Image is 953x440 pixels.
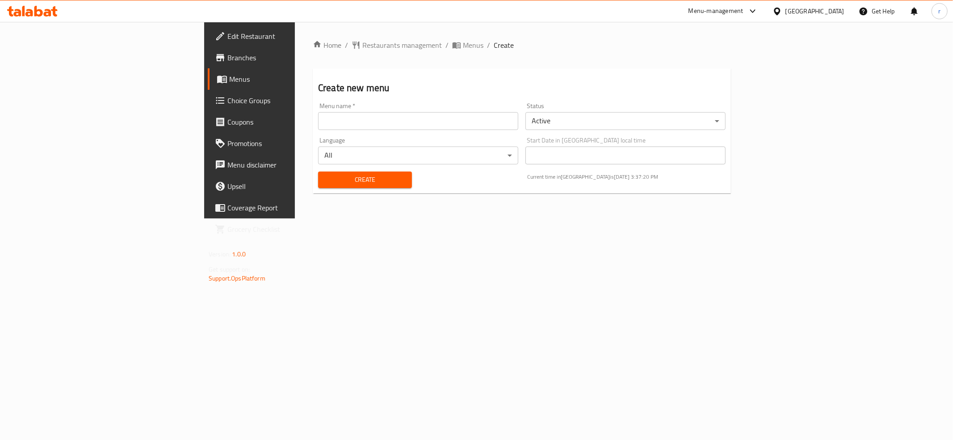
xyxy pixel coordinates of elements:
span: Menu disclaimer [227,159,356,170]
a: Restaurants management [352,40,442,50]
span: Restaurants management [362,40,442,50]
nav: breadcrumb [313,40,731,50]
button: Create [318,172,412,188]
a: Edit Restaurant [208,25,363,47]
div: All [318,147,518,164]
a: Choice Groups [208,90,363,111]
a: Promotions [208,133,363,154]
li: / [445,40,449,50]
span: Edit Restaurant [227,31,356,42]
span: Coverage Report [227,202,356,213]
span: Menus [229,74,356,84]
p: Current time in [GEOGRAPHIC_DATA] is [DATE] 3:37:20 PM [527,173,726,181]
a: Upsell [208,176,363,197]
h2: Create new menu [318,81,726,95]
div: [GEOGRAPHIC_DATA] [785,6,844,16]
span: Create [325,174,405,185]
input: Please enter Menu name [318,112,518,130]
span: Branches [227,52,356,63]
a: Menus [452,40,483,50]
a: Branches [208,47,363,68]
span: Menus [463,40,483,50]
a: Coupons [208,111,363,133]
span: Choice Groups [227,95,356,106]
a: Support.OpsPlatform [209,272,265,284]
span: Version: [209,248,231,260]
a: Grocery Checklist [208,218,363,240]
li: / [487,40,490,50]
span: r [938,6,940,16]
span: Upsell [227,181,356,192]
span: Create [494,40,514,50]
span: Grocery Checklist [227,224,356,235]
a: Menu disclaimer [208,154,363,176]
a: Menus [208,68,363,90]
a: Coverage Report [208,197,363,218]
span: Get support on: [209,264,250,275]
span: 1.0.0 [232,248,246,260]
div: Menu-management [689,6,743,17]
div: Active [525,112,726,130]
span: Promotions [227,138,356,149]
span: Coupons [227,117,356,127]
